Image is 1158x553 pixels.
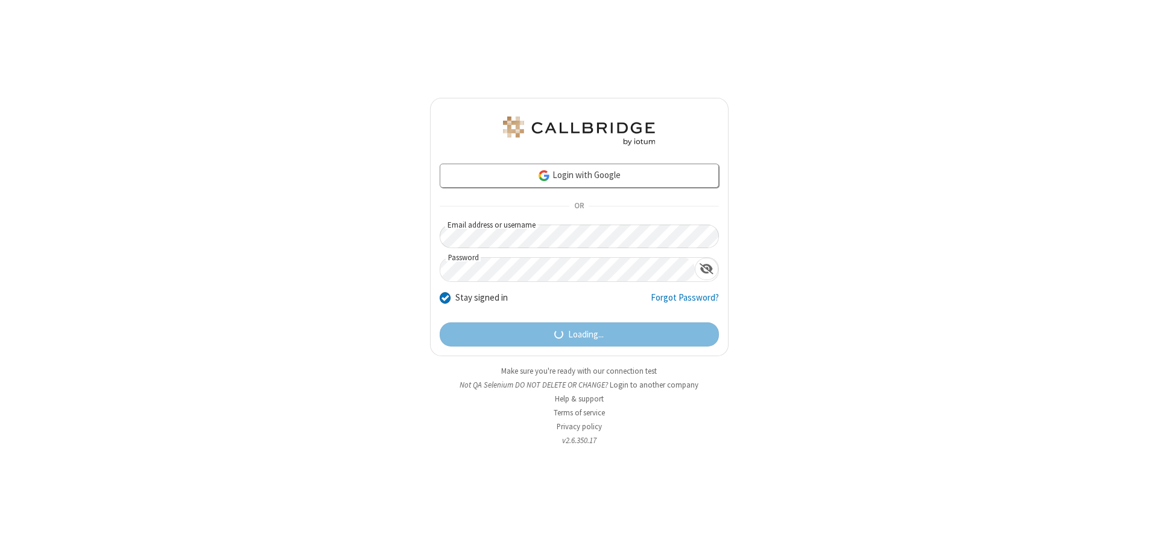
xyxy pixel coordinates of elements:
img: google-icon.png [537,169,551,182]
a: Forgot Password? [651,291,719,314]
li: Not QA Selenium DO NOT DELETE OR CHANGE? [430,379,729,391]
a: Terms of service [554,408,605,418]
img: QA Selenium DO NOT DELETE OR CHANGE [501,117,657,145]
li: v2.6.350.17 [430,435,729,446]
a: Privacy policy [557,421,602,432]
input: Email address or username [440,225,719,248]
button: Login to another company [610,379,698,391]
a: Make sure you're ready with our connection test [501,366,657,376]
span: Loading... [568,328,604,342]
a: Login with Google [440,164,719,188]
span: OR [569,198,589,215]
button: Loading... [440,322,719,347]
div: Show password [695,258,718,280]
a: Help & support [555,394,604,404]
input: Password [440,258,695,281]
label: Stay signed in [455,291,508,305]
